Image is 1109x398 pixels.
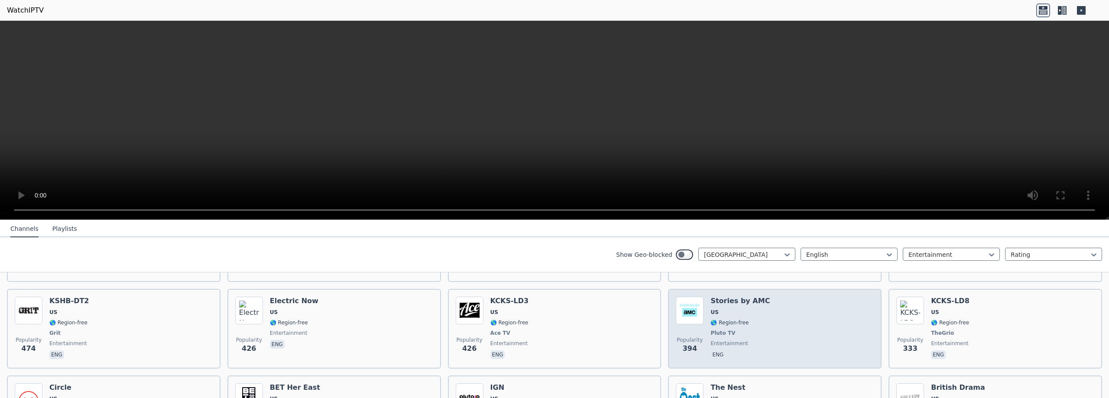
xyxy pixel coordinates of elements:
[710,319,749,326] span: 🌎 Region-free
[49,350,64,359] p: eng
[931,350,946,359] p: eng
[270,309,278,316] span: US
[931,330,954,337] span: TheGrio
[49,319,88,326] span: 🌎 Region-free
[49,297,89,305] h6: KSHB-DT2
[931,309,939,316] span: US
[270,297,318,305] h6: Electric Now
[16,337,42,343] span: Popularity
[490,309,498,316] span: US
[490,340,528,347] span: entertainment
[710,350,725,359] p: eng
[462,343,477,354] span: 426
[235,297,263,324] img: Electric Now
[49,340,87,347] span: entertainment
[710,330,735,337] span: Pluto TV
[49,309,57,316] span: US
[270,383,320,392] h6: BET Her East
[710,297,770,305] h6: Stories by AMC
[931,340,969,347] span: entertainment
[931,319,969,326] span: 🌎 Region-free
[270,330,308,337] span: entertainment
[52,221,77,237] button: Playlists
[903,343,917,354] span: 333
[49,383,88,392] h6: Circle
[49,330,61,337] span: Grit
[490,319,529,326] span: 🌎 Region-free
[710,383,787,392] h6: The Nest
[21,343,36,354] span: 474
[270,319,308,326] span: 🌎 Region-free
[710,340,748,347] span: entertainment
[677,337,703,343] span: Popularity
[242,343,256,354] span: 426
[490,330,510,337] span: Ace TV
[931,297,970,305] h6: KCKS-LD8
[270,340,285,349] p: eng
[236,337,262,343] span: Popularity
[15,297,42,324] img: KSHB-DT2
[931,383,985,392] h6: British Drama
[710,309,718,316] span: US
[456,297,483,324] img: KCKS-LD3
[7,5,44,16] a: WatchIPTV
[490,350,505,359] p: eng
[490,383,529,392] h6: IGN
[616,250,672,259] label: Show Geo-blocked
[897,337,923,343] span: Popularity
[676,297,704,324] img: Stories by AMC
[490,297,529,305] h6: KCKS-LD3
[10,221,39,237] button: Channels
[896,297,924,324] img: KCKS-LD8
[683,343,697,354] span: 394
[457,337,483,343] span: Popularity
